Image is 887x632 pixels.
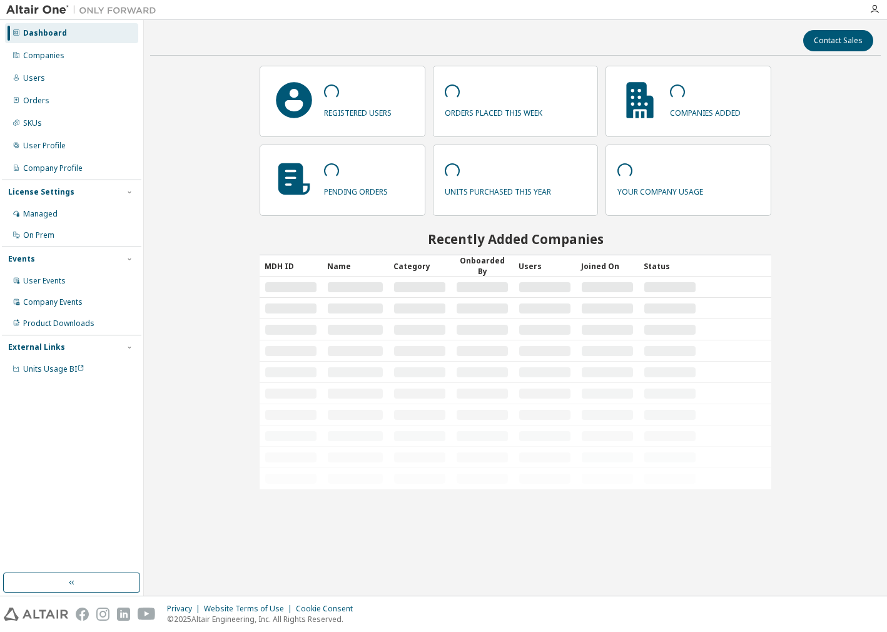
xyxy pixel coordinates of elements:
p: your company usage [617,183,703,197]
p: companies added [670,104,741,118]
div: On Prem [23,230,54,240]
p: orders placed this week [445,104,542,118]
div: Category [393,256,446,276]
div: Website Terms of Use [204,604,296,614]
div: Status [644,256,696,276]
p: registered users [324,104,392,118]
div: MDH ID [265,256,317,276]
div: Cookie Consent [296,604,360,614]
p: pending orders [324,183,388,197]
img: linkedin.svg [117,608,130,621]
span: Units Usage BI [23,364,84,374]
div: User Events [23,276,66,286]
div: Managed [23,209,58,219]
img: facebook.svg [76,608,89,621]
div: License Settings [8,187,74,197]
div: Onboarded By [456,255,509,277]
div: SKUs [23,118,42,128]
img: instagram.svg [96,608,109,621]
div: Companies [23,51,64,61]
div: User Profile [23,141,66,151]
div: Orders [23,96,49,106]
h2: Recently Added Companies [260,231,771,247]
div: Privacy [167,604,204,614]
img: Altair One [6,4,163,16]
div: Users [23,73,45,83]
div: Company Profile [23,163,83,173]
div: Users [519,256,571,276]
img: altair_logo.svg [4,608,68,621]
div: Dashboard [23,28,67,38]
p: units purchased this year [445,183,551,197]
div: Company Events [23,297,83,307]
div: Joined On [581,256,634,276]
div: Events [8,254,35,264]
p: © 2025 Altair Engineering, Inc. All Rights Reserved. [167,614,360,624]
button: Contact Sales [803,30,873,51]
img: youtube.svg [138,608,156,621]
div: Product Downloads [23,319,94,329]
div: External Links [8,342,65,352]
div: Name [327,256,383,276]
